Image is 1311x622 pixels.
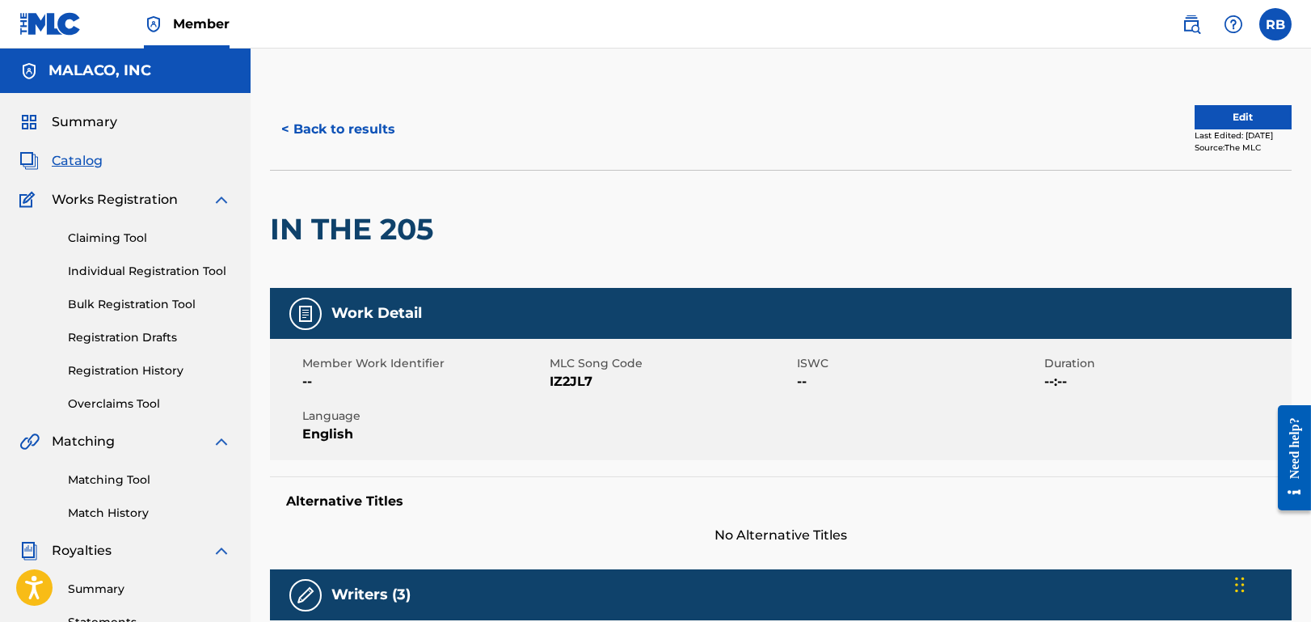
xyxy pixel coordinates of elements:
[302,425,546,444] span: English
[68,329,231,346] a: Registration Drafts
[302,355,546,372] span: Member Work Identifier
[19,12,82,36] img: MLC Logo
[19,151,103,171] a: CatalogCatalog
[1195,105,1292,129] button: Edit
[212,541,231,561] img: expand
[68,396,231,413] a: Overclaims Tool
[331,586,411,604] h5: Writers (3)
[19,190,40,209] img: Works Registration
[52,541,112,561] span: Royalties
[19,61,39,81] img: Accounts
[302,408,546,425] span: Language
[1195,129,1292,142] div: Last Edited: [DATE]
[144,15,163,34] img: Top Rightsholder
[1044,355,1288,372] span: Duration
[270,526,1292,545] span: No Alternative Titles
[1235,561,1245,609] div: Drag
[52,151,103,171] span: Catalog
[52,190,178,209] span: Works Registration
[1182,15,1201,34] img: search
[48,61,151,80] h5: MALACO, INC
[550,372,793,391] span: IZ2JL7
[302,372,546,391] span: --
[68,472,231,489] a: Matching Tool
[19,541,39,561] img: Royalties
[296,304,315,324] img: Work Detail
[331,304,422,323] h5: Work Detail
[1044,372,1288,391] span: --:--
[1259,8,1292,40] div: User Menu
[19,432,40,451] img: Matching
[1217,8,1250,40] div: Help
[1266,393,1311,523] iframe: Resource Center
[52,112,117,132] span: Summary
[212,190,231,209] img: expand
[68,362,231,379] a: Registration History
[797,355,1040,372] span: ISWC
[550,355,793,372] span: MLC Song Code
[270,109,407,150] button: < Back to results
[173,15,230,33] span: Member
[1230,544,1311,622] iframe: Chat Widget
[68,263,231,280] a: Individual Registration Tool
[1175,8,1208,40] a: Public Search
[19,112,117,132] a: SummarySummary
[52,432,115,451] span: Matching
[19,151,39,171] img: Catalog
[68,505,231,522] a: Match History
[296,586,315,605] img: Writers
[68,230,231,247] a: Claiming Tool
[68,581,231,598] a: Summary
[212,432,231,451] img: expand
[19,112,39,132] img: Summary
[1224,15,1243,34] img: help
[68,296,231,313] a: Bulk Registration Tool
[270,211,441,248] h2: IN THE 205
[286,493,1275,510] h5: Alternative Titles
[797,372,1040,391] span: --
[1195,142,1292,154] div: Source: The MLC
